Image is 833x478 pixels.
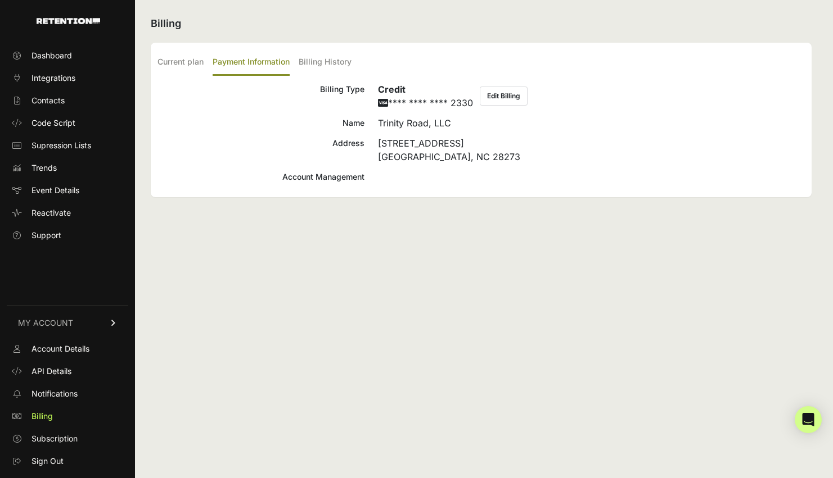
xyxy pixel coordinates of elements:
[378,83,473,96] h6: Credit
[31,388,78,399] span: Notifications
[480,87,528,106] button: Edit Billing
[7,181,128,199] a: Event Details
[31,72,75,84] span: Integrations
[37,18,100,24] img: Retention.com
[378,136,805,163] div: [STREET_ADDRESS] [GEOGRAPHIC_DATA], NC 28273
[7,204,128,222] a: Reactivate
[31,411,53,422] span: Billing
[31,162,57,174] span: Trends
[31,366,71,377] span: API Details
[378,116,805,130] div: Trinity Road, LLC
[7,340,128,358] a: Account Details
[7,385,128,403] a: Notifications
[7,306,128,340] a: MY ACCOUNT
[7,92,128,110] a: Contacts
[7,226,128,244] a: Support
[31,185,79,196] span: Event Details
[151,16,812,31] h2: Billing
[7,362,128,380] a: API Details
[31,456,64,467] span: Sign Out
[31,50,72,61] span: Dashboard
[31,117,75,129] span: Code Script
[7,114,128,132] a: Code Script
[7,430,128,448] a: Subscription
[157,83,364,110] div: Billing Type
[31,433,78,444] span: Subscription
[31,343,89,354] span: Account Details
[7,159,128,177] a: Trends
[795,406,822,433] div: Open Intercom Messenger
[31,95,65,106] span: Contacts
[7,407,128,425] a: Billing
[213,49,290,76] label: Payment Information
[7,47,128,65] a: Dashboard
[7,136,128,154] a: Supression Lists
[31,140,91,151] span: Supression Lists
[31,207,71,218] span: Reactivate
[157,116,364,130] div: Name
[7,452,128,470] a: Sign Out
[18,317,73,329] span: MY ACCOUNT
[157,136,364,163] div: Address
[31,230,61,241] span: Support
[7,69,128,87] a: Integrations
[157,170,364,184] div: Account Management
[299,49,352,76] label: Billing History
[157,49,204,76] label: Current plan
